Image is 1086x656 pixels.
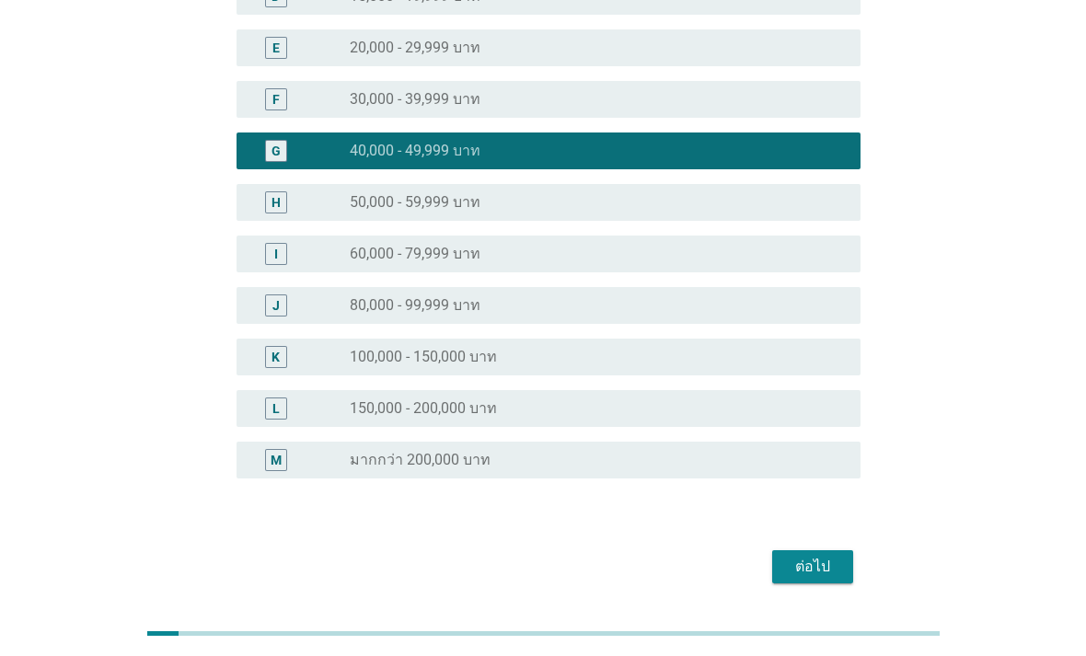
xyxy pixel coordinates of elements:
[272,89,280,109] div: F
[272,398,280,418] div: L
[350,90,480,109] label: 30,000 - 39,999 บาท
[271,192,281,212] div: H
[350,142,480,160] label: 40,000 - 49,999 บาท
[350,451,491,469] label: มากกว่า 200,000 บาท
[271,141,281,160] div: G
[271,347,280,366] div: K
[350,245,480,263] label: 60,000 - 79,999 บาท
[772,550,853,583] button: ต่อไป
[272,295,280,315] div: J
[271,450,282,469] div: M
[350,399,497,418] label: 150,000 - 200,000 บาท
[350,193,480,212] label: 50,000 - 59,999 บาท
[787,556,838,578] div: ต่อไป
[350,39,480,57] label: 20,000 - 29,999 บาท
[350,296,480,315] label: 80,000 - 99,999 บาท
[272,38,280,57] div: E
[350,348,497,366] label: 100,000 - 150,000 บาท
[274,244,278,263] div: I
